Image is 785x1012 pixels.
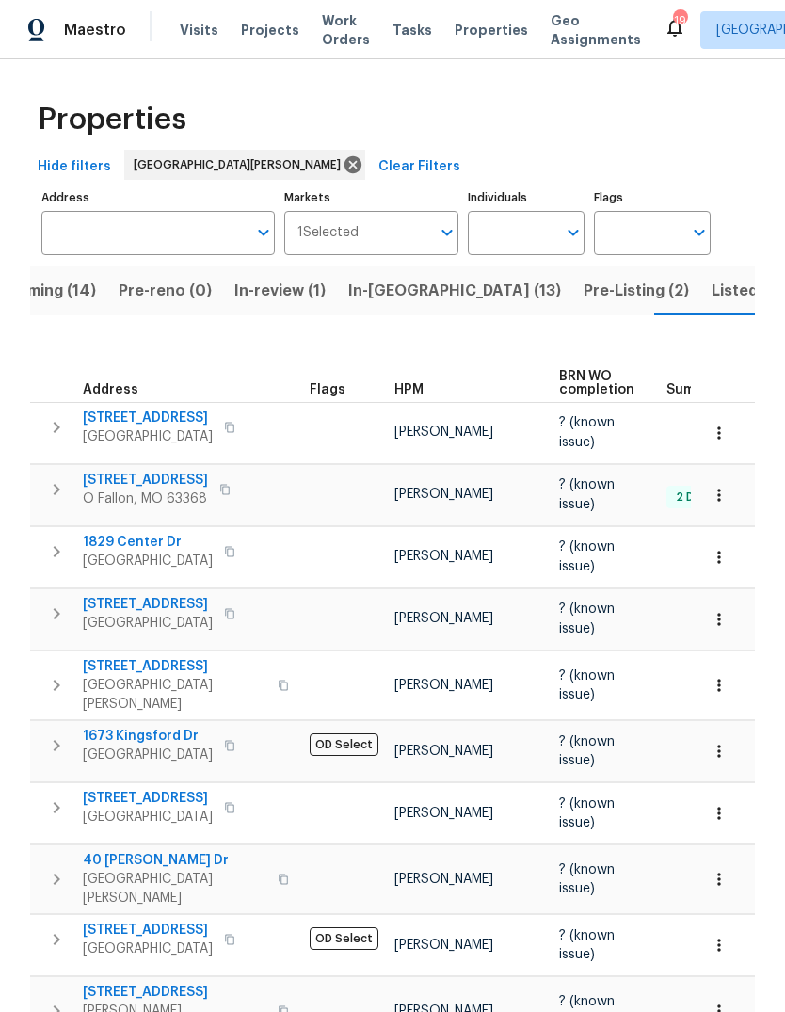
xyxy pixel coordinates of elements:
div: [GEOGRAPHIC_DATA][PERSON_NAME] [124,150,365,180]
span: In-review (1) [234,278,326,304]
span: [PERSON_NAME] [394,488,493,501]
span: 1 Selected [297,225,359,241]
span: [STREET_ADDRESS] [83,657,266,676]
span: [STREET_ADDRESS] [83,471,208,490]
label: Flags [594,192,711,203]
span: In-[GEOGRAPHIC_DATA] (13) [348,278,561,304]
span: ? (known issue) [559,478,615,510]
span: [GEOGRAPHIC_DATA] [83,427,213,446]
label: Markets [284,192,459,203]
span: 1673 Kingsford Dr [83,727,213,746]
span: [PERSON_NAME] [394,939,493,952]
label: Address [41,192,275,203]
button: Open [250,219,277,246]
span: [GEOGRAPHIC_DATA][PERSON_NAME] [83,870,266,908]
span: [PERSON_NAME] [394,745,493,758]
span: [GEOGRAPHIC_DATA] [83,552,213,570]
span: 2 Done [668,490,723,506]
span: Properties [455,21,528,40]
span: [STREET_ADDRESS] [83,789,213,808]
span: [STREET_ADDRESS] [83,921,213,940]
span: ? (known issue) [559,929,615,961]
span: ? (known issue) [559,540,615,572]
span: Hide filters [38,155,111,179]
span: 1829 Center Dr [83,533,213,552]
span: O Fallon, MO 63368 [83,490,208,508]
span: [PERSON_NAME] [394,426,493,439]
span: [STREET_ADDRESS] [83,595,213,614]
span: Projects [241,21,299,40]
span: [PERSON_NAME] [394,679,493,692]
span: OD Select [310,927,378,950]
span: [GEOGRAPHIC_DATA] [83,614,213,633]
span: ? (known issue) [559,735,615,767]
span: Tasks [392,24,432,37]
span: HPM [394,383,424,396]
span: [GEOGRAPHIC_DATA] [83,746,213,764]
span: Properties [38,110,186,129]
span: [PERSON_NAME] [394,550,493,563]
div: 19 [673,11,686,30]
span: ? (known issue) [559,797,615,829]
span: Pre-Listing (2) [584,278,689,304]
label: Individuals [468,192,585,203]
span: [GEOGRAPHIC_DATA] [83,808,213,827]
span: 40 [PERSON_NAME] Dr [83,851,266,870]
span: Address [83,383,138,396]
button: Open [434,219,460,246]
span: [PERSON_NAME] [394,807,493,820]
span: ? (known issue) [559,669,615,701]
span: [STREET_ADDRESS] [83,983,266,1002]
span: Summary [666,383,728,396]
button: Open [560,219,586,246]
span: Visits [180,21,218,40]
span: [STREET_ADDRESS] [83,409,213,427]
span: [GEOGRAPHIC_DATA][PERSON_NAME] [134,155,348,174]
span: Pre-reno (0) [119,278,212,304]
button: Hide filters [30,150,119,185]
span: Geo Assignments [551,11,641,49]
button: Open [686,219,713,246]
span: [PERSON_NAME] [394,873,493,886]
button: Clear Filters [371,150,468,185]
span: Flags [310,383,345,396]
span: ? (known issue) [559,416,615,448]
span: ? (known issue) [559,863,615,895]
span: ? (known issue) [559,602,615,635]
span: OD Select [310,733,378,756]
span: Clear Filters [378,155,460,179]
span: Work Orders [322,11,370,49]
span: Maestro [64,21,126,40]
span: [PERSON_NAME] [394,612,493,625]
span: BRN WO completion [559,370,634,396]
span: [GEOGRAPHIC_DATA][PERSON_NAME] [83,676,266,714]
span: [GEOGRAPHIC_DATA] [83,940,213,958]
